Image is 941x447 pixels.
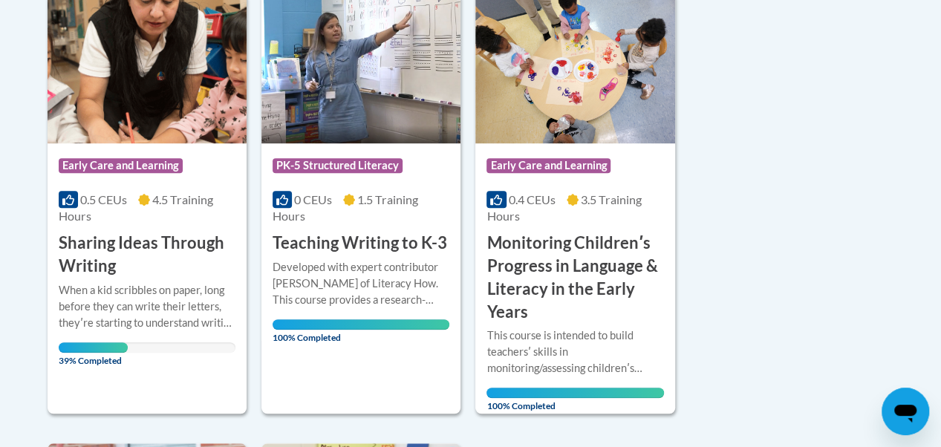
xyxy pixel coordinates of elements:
h3: Teaching Writing to K-3 [273,232,447,255]
span: 100% Completed [486,388,663,411]
span: 0.5 CEUs [80,192,127,206]
span: Early Care and Learning [486,158,610,173]
iframe: Button to launch messaging window [882,388,929,435]
h3: Sharing Ideas Through Writing [59,232,235,278]
span: 100% Completed [273,319,449,343]
div: Developed with expert contributor [PERSON_NAME] of Literacy How. This course provides a research-... [273,259,449,308]
div: This course is intended to build teachersʹ skills in monitoring/assessing childrenʹs developmenta... [486,327,663,376]
span: 39% Completed [59,342,128,366]
h3: Monitoring Childrenʹs Progress in Language & Literacy in the Early Years [486,232,663,323]
span: Early Care and Learning [59,158,183,173]
span: 0.4 CEUs [509,192,556,206]
div: Your progress [486,388,663,398]
div: Your progress [273,319,449,330]
span: 0 CEUs [294,192,332,206]
div: Your progress [59,342,128,353]
div: When a kid scribbles on paper, long before they can write their letters, theyʹre starting to unde... [59,282,235,331]
span: PK-5 Structured Literacy [273,158,403,173]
